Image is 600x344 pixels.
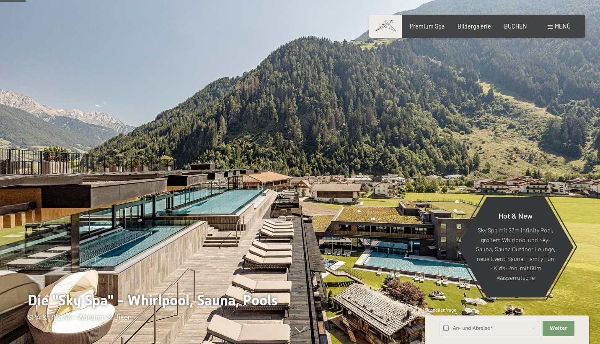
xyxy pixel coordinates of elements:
[476,226,556,283] p: Sky Spa mit 23m Infinity Pool, großem Whirlpool und Sky-Sauna, Sauna Outdoor Lounge, neue Event-S...
[499,211,533,220] span: Hot & New
[543,321,574,336] button: Weiter
[504,23,527,30] a: BUCHEN
[410,23,445,30] a: Premium Spa
[425,307,456,313] span: Schnellanfrage
[550,325,567,332] span: Weiter
[458,23,491,30] a: Bildergalerie
[457,196,574,298] a: Hot & New Sky Spa mit 23m Infinity Pool, großem Whirlpool und Sky-Sauna, Sauna Outdoor Lounge, ne...
[555,23,571,30] span: Menü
